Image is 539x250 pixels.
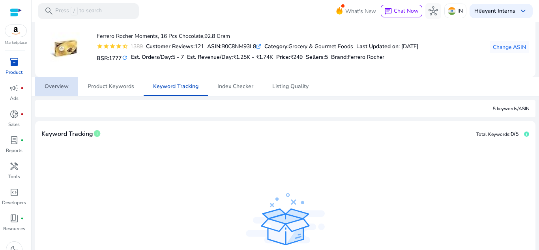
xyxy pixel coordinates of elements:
span: Chat Now [394,7,419,15]
p: Resources [3,225,25,232]
mat-icon: star [109,43,116,49]
span: Total Keywords: [476,131,511,137]
p: Hi [474,8,515,14]
span: inventory_2 [9,57,19,67]
mat-icon: refresh [122,54,128,62]
span: donut_small [9,109,19,119]
mat-icon: star [116,43,122,49]
span: code_blocks [9,188,19,197]
div: : [DATE] [356,42,418,51]
span: ₹1.25K - ₹1.74K [233,53,273,61]
p: Press to search [55,7,102,15]
div: Grocery & Gourmet Foods [264,42,353,51]
span: fiber_manual_record [21,86,24,90]
img: in.svg [448,7,456,15]
span: fiber_manual_record [21,139,24,142]
span: 0/5 [511,130,518,138]
span: hub [429,6,438,16]
img: 41pXmiySSYL._SS40_.jpg [51,32,80,62]
span: Keyword Tracking [153,84,198,89]
p: Ads [10,95,19,102]
span: info [93,130,101,137]
h5: Est. Revenue/Day: [187,54,273,61]
p: Product [6,69,22,76]
span: lab_profile [9,135,19,145]
b: ASIN: [207,43,221,50]
span: Listing Quality [272,84,309,89]
span: ₹249 [290,53,303,61]
p: Developers [2,199,26,206]
p: Marketplace [5,40,27,46]
div: 121 [146,42,204,51]
span: Index Checker [217,84,253,89]
div: 5 keywords/ASIN [493,105,530,112]
img: amazon.svg [5,25,26,37]
div: B0C8NM93L8 [207,42,261,51]
span: Ferrero Rocher [348,53,384,61]
span: Brand [331,53,346,61]
span: 5 [325,53,328,61]
button: hub [425,3,441,19]
p: Sales [8,121,20,128]
h5: Price: [276,54,303,61]
b: Customer Reviews: [146,43,195,50]
h5: Sellers: [306,54,328,61]
span: Keyword Tracking [41,127,93,141]
span: / [71,7,78,15]
span: Product Keywords [88,84,134,89]
span: campaign [9,83,19,93]
p: IN [457,4,463,18]
span: 1777 [109,55,122,62]
button: chatChat Now [381,5,422,17]
span: chat [384,8,392,15]
span: Change ASIN [493,43,526,51]
img: track_product.svg [246,193,325,245]
span: fiber_manual_record [21,113,24,116]
mat-icon: star_half [122,43,128,49]
span: 5 - 7 [172,53,184,61]
button: Change ASIN [490,41,529,53]
div: 1389 [128,42,143,51]
b: Jayant Interns [480,7,515,15]
span: book_4 [9,214,19,223]
h5: Est. Orders/Day: [131,54,184,61]
mat-icon: star [103,43,109,49]
p: Reports [6,147,22,154]
p: Tools [8,173,20,180]
b: Last Updated on [356,43,399,50]
h5: BSR: [97,53,128,62]
span: What's New [345,4,376,18]
h4: Ferrero Rocher Moments, 16 Pcs Chocolate,92.8 Gram [97,33,418,40]
span: handyman [9,162,19,171]
h5: : [331,54,384,61]
mat-icon: star [97,43,103,49]
b: Category: [264,43,288,50]
span: fiber_manual_record [21,217,24,220]
span: Overview [45,84,69,89]
span: keyboard_arrow_down [518,6,528,16]
span: search [44,6,54,16]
